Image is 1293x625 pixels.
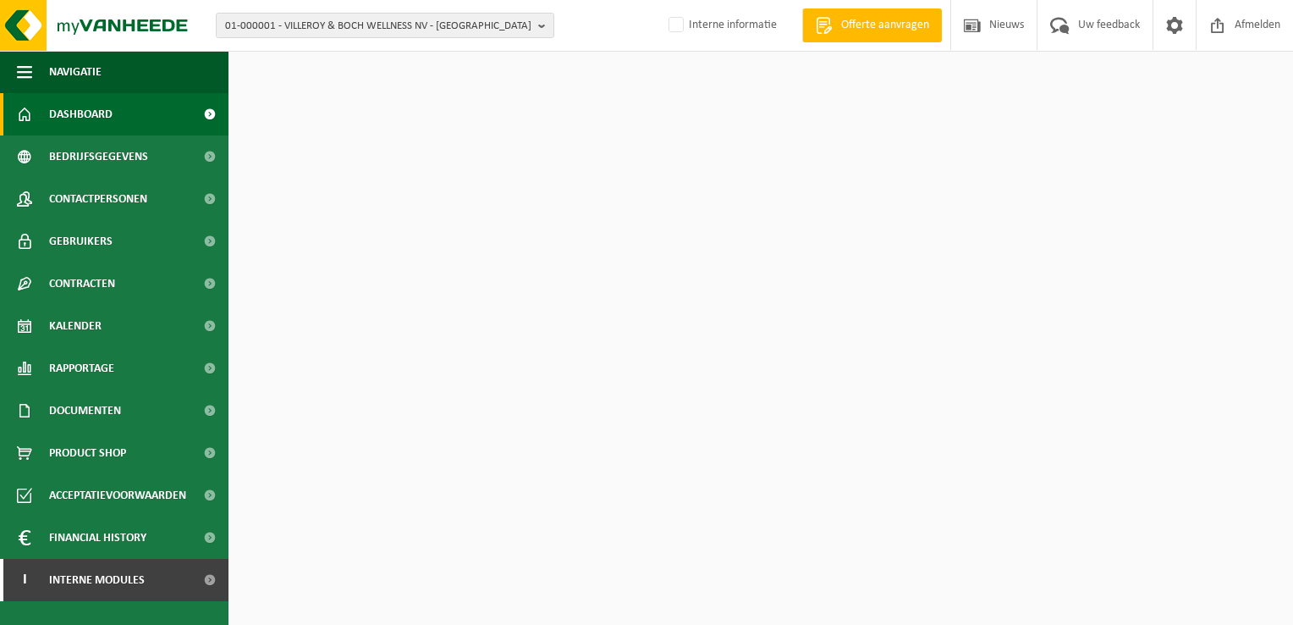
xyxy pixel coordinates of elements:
[49,559,145,601] span: Interne modules
[49,517,146,559] span: Financial History
[802,8,942,42] a: Offerte aanvragen
[49,263,115,305] span: Contracten
[49,220,113,263] span: Gebruikers
[49,51,102,93] span: Navigatie
[837,17,933,34] span: Offerte aanvragen
[216,13,554,38] button: 01-000001 - VILLEROY & BOCH WELLNESS NV - [GEOGRAPHIC_DATA]
[17,559,32,601] span: I
[49,474,186,517] span: Acceptatievoorwaarden
[665,13,777,38] label: Interne informatie
[49,305,102,347] span: Kalender
[49,178,147,220] span: Contactpersonen
[49,347,114,390] span: Rapportage
[49,432,126,474] span: Product Shop
[49,93,113,136] span: Dashboard
[225,14,531,39] span: 01-000001 - VILLEROY & BOCH WELLNESS NV - [GEOGRAPHIC_DATA]
[49,390,121,432] span: Documenten
[49,136,148,178] span: Bedrijfsgegevens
